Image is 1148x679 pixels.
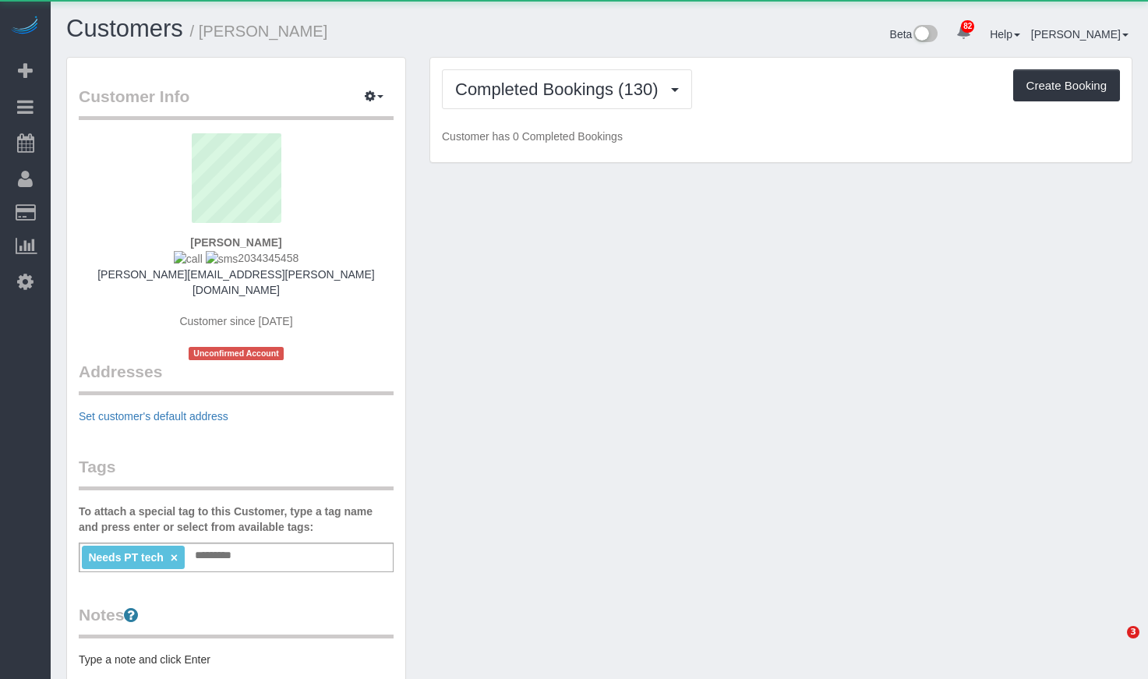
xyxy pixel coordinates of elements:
[442,129,1120,144] p: Customer has 0 Completed Bookings
[890,28,938,41] a: Beta
[79,504,394,535] label: To attach a special tag to this Customer, type a tag name and press enter or select from availabl...
[1031,28,1129,41] a: [PERSON_NAME]
[206,251,238,267] img: sms
[961,20,974,33] span: 82
[174,251,203,267] img: call
[171,551,178,564] a: ×
[79,652,394,667] pre: Type a note and click Enter
[190,23,328,40] small: / [PERSON_NAME]
[66,15,183,42] a: Customers
[912,25,938,45] img: New interface
[455,80,666,99] span: Completed Bookings (130)
[174,252,298,264] span: 2034345458
[190,236,281,249] strong: [PERSON_NAME]
[79,455,394,490] legend: Tags
[79,603,394,638] legend: Notes
[179,315,292,327] span: Customer since [DATE]
[189,347,284,360] span: Unconfirmed Account
[97,268,375,296] a: [PERSON_NAME][EMAIL_ADDRESS][PERSON_NAME][DOMAIN_NAME]
[1127,626,1139,638] span: 3
[88,551,163,564] span: Needs PT tech
[9,16,41,37] img: Automaid Logo
[948,16,979,50] a: 82
[1013,69,1120,102] button: Create Booking
[79,85,394,120] legend: Customer Info
[442,69,692,109] button: Completed Bookings (130)
[1095,626,1132,663] iframe: Intercom live chat
[990,28,1020,41] a: Help
[79,410,228,423] a: Set customer's default address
